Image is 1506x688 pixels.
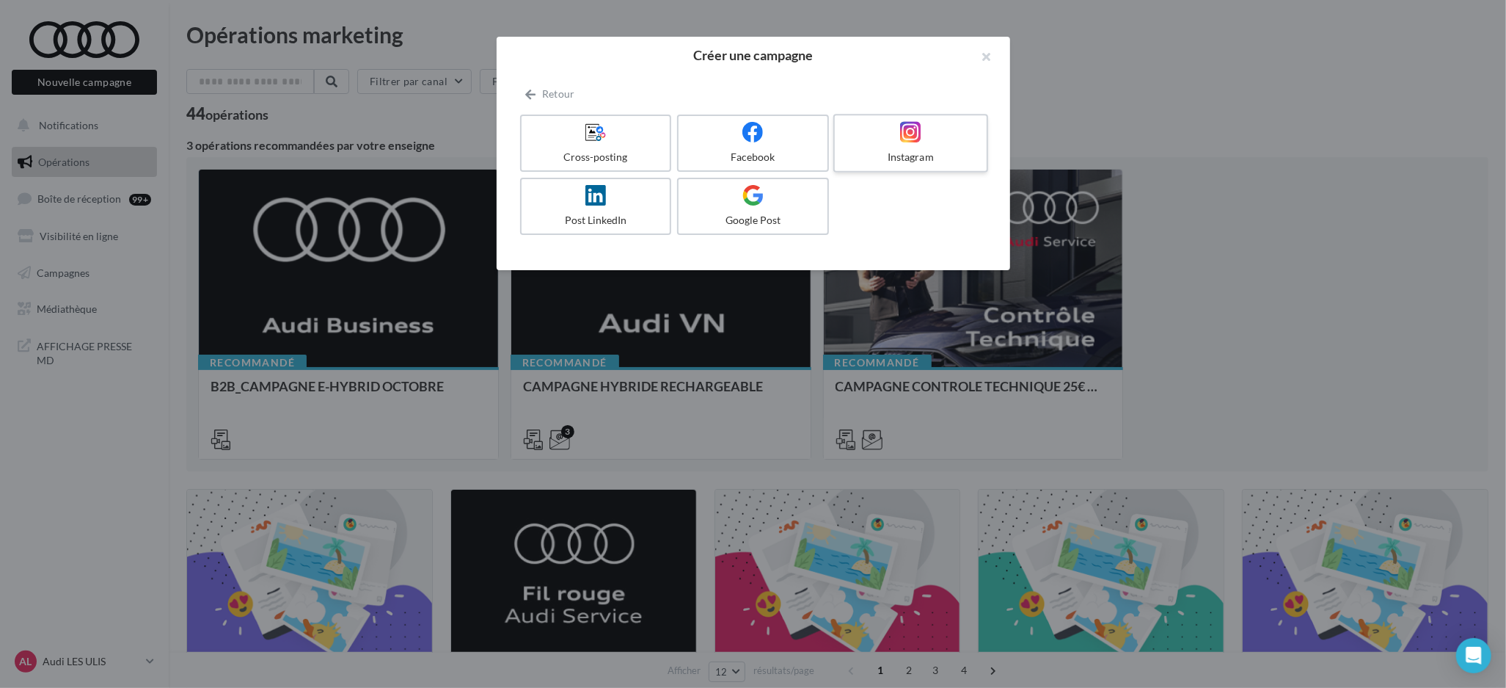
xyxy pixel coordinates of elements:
div: Open Intercom Messenger [1456,638,1491,673]
button: Retour [520,85,581,103]
div: Cross-posting [527,150,665,164]
div: Post LinkedIn [527,213,665,228]
div: Facebook [684,150,822,164]
div: Instagram [841,150,980,164]
h2: Créer une campagne [520,48,987,62]
div: Google Post [684,213,822,228]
